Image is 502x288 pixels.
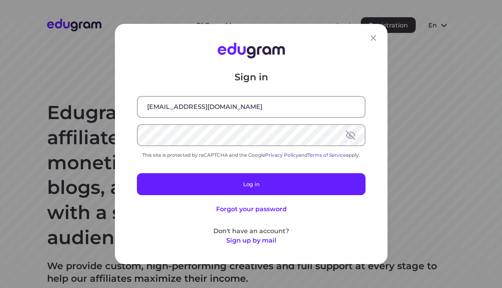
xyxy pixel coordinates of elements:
input: Email [138,97,365,117]
div: This site is protected by reCAPTCHA and the Google and apply. [137,152,366,158]
p: Sign in [137,71,366,83]
img: Edugram Logo [217,43,285,58]
a: Privacy Policy [265,152,298,158]
button: Forgot your password [216,205,286,214]
a: Terms of Service [307,152,346,158]
button: Sign up by mail [226,236,276,245]
button: Log in [137,173,366,195]
p: Don't have an account? [137,226,366,236]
